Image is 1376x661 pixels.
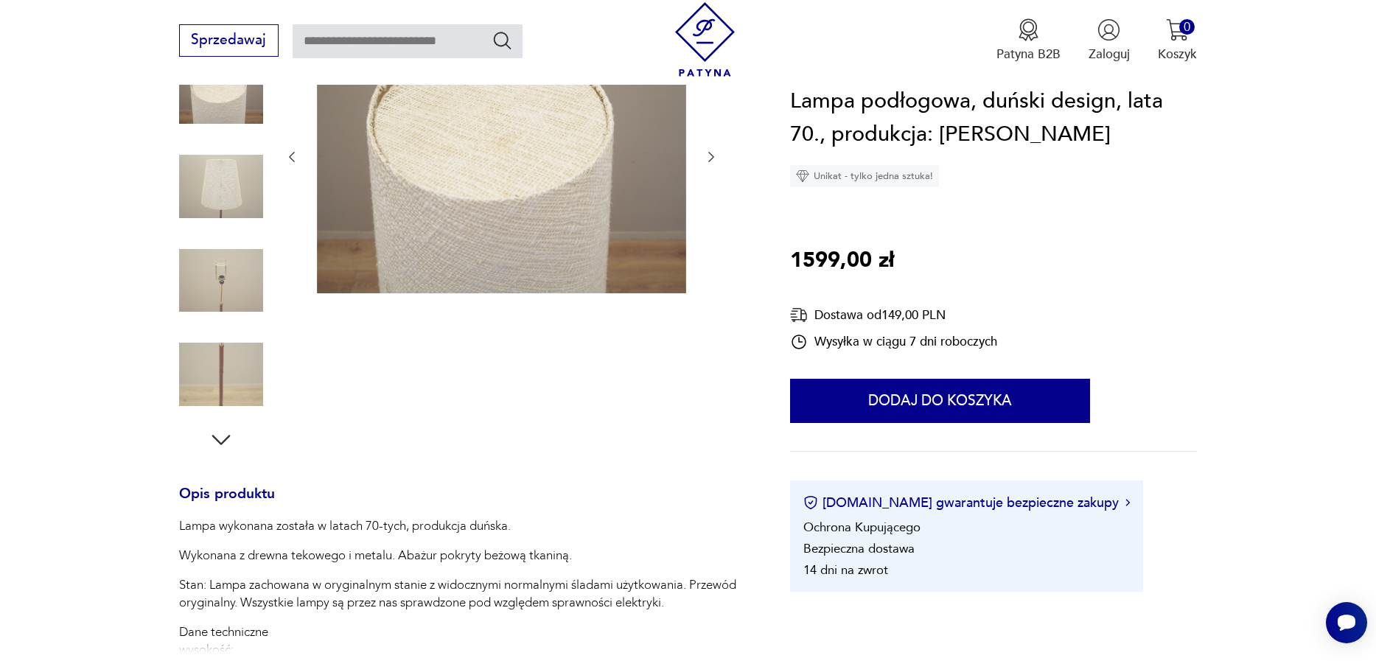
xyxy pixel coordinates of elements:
div: Dostawa od 149,00 PLN [790,306,997,324]
li: 14 dni na zwrot [803,562,888,578]
button: Patyna B2B [996,18,1061,63]
p: Koszyk [1158,46,1197,63]
button: Szukaj [492,29,513,51]
img: Ikona medalu [1017,18,1040,41]
li: Bezpieczna dostawa [803,540,915,557]
h3: Opis produktu [179,489,747,518]
p: 1599,00 zł [790,244,894,278]
div: Unikat - tylko jedna sztuka! [790,165,939,187]
a: Sprzedawaj [179,35,279,47]
img: Zdjęcie produktu Lampa podłogowa, duński design, lata 70., produkcja: Dania [179,239,263,323]
iframe: Smartsupp widget button [1326,602,1367,643]
button: 0Koszyk [1158,18,1197,63]
img: Ikona certyfikatu [803,496,818,511]
p: Lampa wykonana została w latach 70-tych, produkcja duńska. [179,517,747,535]
img: Zdjęcie produktu Lampa podłogowa, duński design, lata 70., produkcja: Dania [317,17,686,294]
img: Zdjęcie produktu Lampa podłogowa, duński design, lata 70., produkcja: Dania [179,51,263,135]
p: Stan: Lampa zachowana w oryginalnym stanie z widocznymi normalnymi śladami użytkowania. Przewód o... [179,576,747,612]
button: [DOMAIN_NAME] gwarantuje bezpieczne zakupy [803,494,1130,512]
img: Ikona diamentu [796,169,809,183]
img: Ikona dostawy [790,306,808,324]
a: Ikona medaluPatyna B2B [996,18,1061,63]
div: Wysyłka w ciągu 7 dni roboczych [790,333,997,351]
p: Zaloguj [1089,46,1130,63]
img: Patyna - sklep z meblami i dekoracjami vintage [668,2,742,77]
button: Sprzedawaj [179,24,279,57]
div: 0 [1179,19,1195,35]
img: Zdjęcie produktu Lampa podłogowa, duński design, lata 70., produkcja: Dania [179,332,263,416]
button: Dodaj do koszyka [790,379,1090,423]
button: Zaloguj [1089,18,1130,63]
img: Ikonka użytkownika [1097,18,1120,41]
p: Wykonana z drewna tekowego i metalu. Abażur pokryty beżową tkaniną. [179,547,747,564]
h1: Lampa podłogowa, duński design, lata 70., produkcja: [PERSON_NAME] [790,85,1198,152]
img: Ikona strzałki w prawo [1125,500,1130,507]
img: Ikona koszyka [1166,18,1189,41]
p: Patyna B2B [996,46,1061,63]
li: Ochrona Kupującego [803,519,921,536]
img: Zdjęcie produktu Lampa podłogowa, duński design, lata 70., produkcja: Dania [179,144,263,228]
